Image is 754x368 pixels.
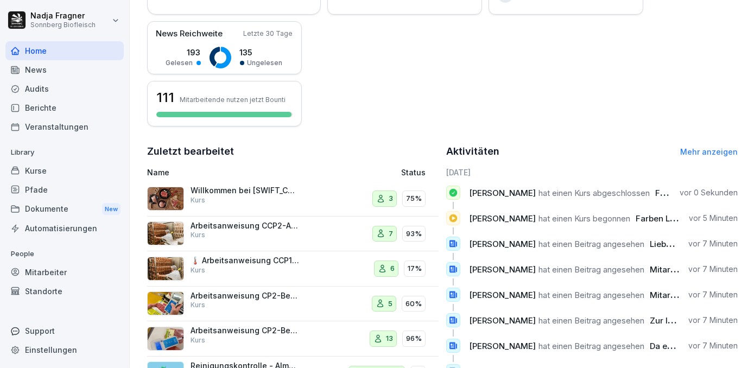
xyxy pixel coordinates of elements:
p: Arbeitsanweisung CCP2-Abtrocknung [191,221,299,231]
p: 🌡️ Arbeitsanweisung CCP1-Durcherhitzen [191,256,299,265]
h2: Aktivitäten [446,144,499,159]
p: vor 7 Minuten [688,289,738,300]
p: Library [5,144,124,161]
p: 135 [240,47,283,58]
a: Arbeitsanweisung CP2-Begasen FaschiertesKurs560% [147,287,439,322]
span: hat einen Beitrag angesehen [538,239,644,249]
span: Mitarbeiter Aktion [650,264,720,275]
div: Support [5,321,124,340]
img: kcy5zsy084eomyfwy436ysas.png [147,221,184,245]
p: 96% [406,333,422,344]
p: Letzte 30 Tage [243,29,293,39]
h3: 111 [156,88,174,107]
p: vor 7 Minuten [688,340,738,351]
a: Veranstaltungen [5,117,124,136]
a: Kurse [5,161,124,180]
p: Kurs [191,335,205,345]
a: Audits [5,79,124,98]
a: Arbeitsanweisung CP2-BegasenKurs1396% [147,321,439,357]
p: vor 5 Minuten [689,213,738,224]
div: Dokumente [5,199,124,219]
p: 93% [406,229,422,239]
span: [PERSON_NAME] [469,315,536,326]
p: Sonnberg Biofleisch [30,21,96,29]
p: 13 [386,333,393,344]
p: Status [401,167,426,178]
span: [PERSON_NAME] [469,290,536,300]
p: 6 [390,263,395,274]
a: Pfade [5,180,124,199]
p: Gelesen [166,58,193,68]
span: [PERSON_NAME] [469,239,536,249]
p: Arbeitsanweisung CP2-Begasen Faschiertes [191,291,299,301]
span: hat einen Kurs begonnen [538,213,630,224]
img: oenbij6eacdvlc0h8sr4t2f0.png [147,327,184,351]
span: hat einen Beitrag angesehen [538,315,644,326]
a: 🌡️ Arbeitsanweisung CCP1-DurcherhitzenKurs617% [147,251,439,287]
a: Berichte [5,98,124,117]
p: vor 7 Minuten [688,315,738,326]
h6: [DATE] [446,167,738,178]
p: 193 [166,47,201,58]
img: hvxepc8g01zu3rjqex5ywi6r.png [147,257,184,281]
p: Kurs [191,230,205,240]
p: Name [147,167,324,178]
p: Willkommen bei [SWIFT_CODE] Biofleisch [191,186,299,195]
img: hj9o9v8kzxvzc93uvlzx86ct.png [147,291,184,315]
span: [PERSON_NAME] [469,264,536,275]
a: Home [5,41,124,60]
p: People [5,245,124,263]
img: vq64qnx387vm2euztaeei3pt.png [147,187,184,211]
a: Standorte [5,282,124,301]
p: Arbeitsanweisung CP2-Begasen [191,326,299,335]
a: Arbeitsanweisung CCP2-AbtrocknungKurs793% [147,217,439,252]
p: Ungelesen [248,58,283,68]
p: Mitarbeitende nutzen jetzt Bounti [180,96,286,104]
p: 60% [405,299,422,309]
span: Mitarbeiter Aktion [650,290,720,300]
span: hat einen Beitrag angesehen [538,264,644,275]
p: 75% [406,193,422,204]
p: 17% [408,263,422,274]
span: hat einen Kurs abgeschlossen [538,188,650,198]
p: 3 [389,193,393,204]
p: vor 0 Sekunden [680,187,738,198]
p: vor 7 Minuten [688,264,738,275]
h2: Zuletzt bearbeitet [147,144,439,159]
a: Willkommen bei [SWIFT_CODE] BiofleischKurs375% [147,181,439,217]
a: Automatisierungen [5,219,124,238]
span: [PERSON_NAME] [469,213,536,224]
a: DokumenteNew [5,199,124,219]
p: 5 [388,299,392,309]
p: News Reichweite [156,28,223,40]
p: vor 7 Minuten [688,238,738,249]
div: New [102,203,121,215]
a: Einstellungen [5,340,124,359]
p: Kurs [191,265,205,275]
span: [PERSON_NAME] [469,188,536,198]
p: Kurs [191,195,205,205]
a: Mehr anzeigen [680,147,738,156]
span: [PERSON_NAME] [469,341,536,351]
a: Mitarbeiter [5,263,124,282]
span: hat einen Beitrag angesehen [538,290,644,300]
a: News [5,60,124,79]
p: Nadja Fragner [30,11,96,21]
p: Kurs [191,300,205,310]
span: hat einen Beitrag angesehen [538,341,644,351]
p: 7 [389,229,393,239]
